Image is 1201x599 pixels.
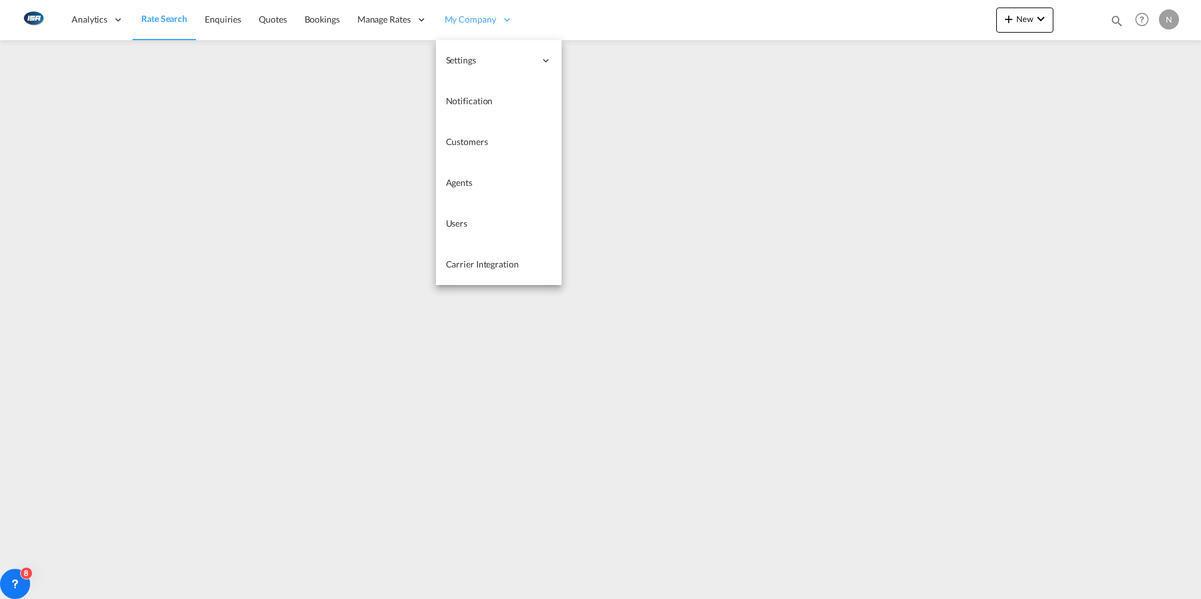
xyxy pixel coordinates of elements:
[1001,14,1048,24] span: New
[445,13,496,26] span: My Company
[1110,14,1124,28] md-icon: icon-magnify
[436,203,562,244] a: Users
[436,81,562,122] a: Notification
[141,13,187,24] span: Rate Search
[19,6,47,34] img: 1aa151c0c08011ec8d6f413816f9a227.png
[446,54,535,67] span: Settings
[1033,11,1048,26] md-icon: icon-chevron-down
[259,14,286,24] span: Quotes
[996,8,1053,33] button: icon-plus 400-fgNewicon-chevron-down
[436,163,562,203] a: Agents
[446,218,468,229] span: Users
[1001,11,1016,26] md-icon: icon-plus 400-fg
[1110,14,1124,33] div: icon-magnify
[1131,9,1153,30] span: Help
[446,95,493,106] span: Notification
[305,14,340,24] span: Bookings
[446,259,519,269] span: Carrier Integration
[72,13,107,26] span: Analytics
[436,122,562,163] a: Customers
[1159,9,1179,30] div: N
[1131,9,1159,31] div: Help
[436,40,562,81] div: Settings
[205,14,241,24] span: Enquiries
[436,244,562,285] a: Carrier Integration
[357,13,411,26] span: Manage Rates
[446,177,472,188] span: Agents
[446,136,488,147] span: Customers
